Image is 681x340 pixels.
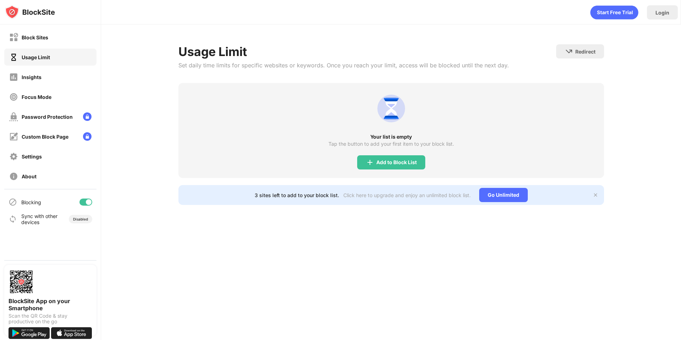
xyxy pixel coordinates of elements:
[21,199,41,205] div: Blocking
[9,73,18,82] img: insights-off.svg
[21,213,58,225] div: Sync with other devices
[178,62,509,69] div: Set daily time limits for specific websites or keywords. Once you reach your limit, access will b...
[9,327,50,339] img: get-it-on-google-play.svg
[83,132,92,141] img: lock-menu.svg
[655,10,669,16] div: Login
[343,192,471,198] div: Click here to upgrade and enjoy an unlimited block list.
[9,198,17,206] img: blocking-icon.svg
[328,141,454,147] div: Tap the button to add your first item to your block list.
[22,134,68,140] div: Custom Block Page
[9,53,18,62] img: time-usage-on.svg
[22,173,37,179] div: About
[9,297,92,312] div: BlockSite App on your Smartphone
[178,134,604,140] div: Your list is empty
[51,327,92,339] img: download-on-the-app-store.svg
[9,172,18,181] img: about-off.svg
[9,215,17,223] img: sync-icon.svg
[5,5,55,19] img: logo-blocksite.svg
[255,192,339,198] div: 3 sites left to add to your block list.
[22,34,48,40] div: Block Sites
[479,188,528,202] div: Go Unlimited
[9,33,18,42] img: block-off.svg
[9,152,18,161] img: settings-off.svg
[575,49,596,55] div: Redirect
[22,154,42,160] div: Settings
[374,91,408,126] img: usage-limit.svg
[9,269,34,295] img: options-page-qr-code.png
[22,74,41,80] div: Insights
[22,94,51,100] div: Focus Mode
[9,132,18,141] img: customize-block-page-off.svg
[593,192,598,198] img: x-button.svg
[83,112,92,121] img: lock-menu.svg
[73,217,88,221] div: Disabled
[590,5,638,19] div: animation
[22,114,73,120] div: Password Protection
[9,93,18,101] img: focus-off.svg
[178,44,509,59] div: Usage Limit
[22,54,50,60] div: Usage Limit
[9,112,18,121] img: password-protection-off.svg
[9,313,92,324] div: Scan the QR Code & stay productive on the go
[376,160,417,165] div: Add to Block List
